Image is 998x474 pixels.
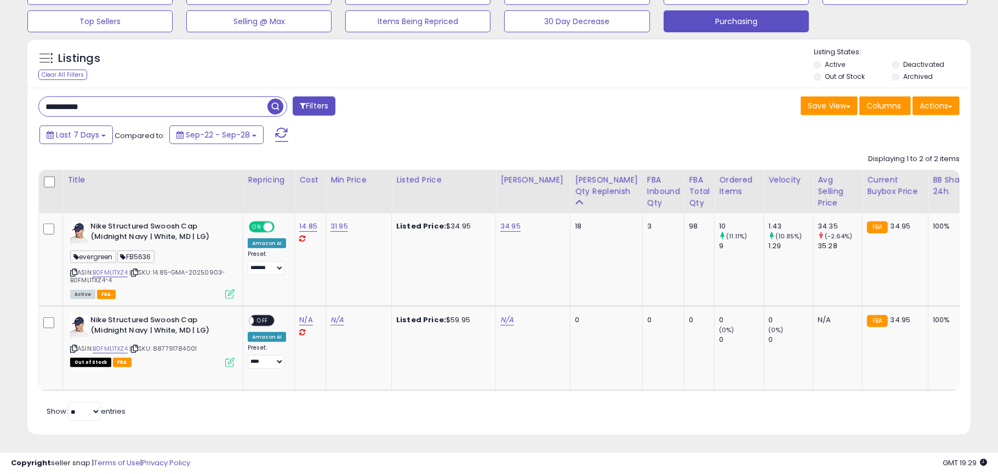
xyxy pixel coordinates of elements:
[27,10,173,32] button: Top Sellers
[933,315,969,325] div: 100%
[719,221,763,231] div: 10
[867,221,887,233] small: FBA
[575,174,638,197] div: [PERSON_NAME] Qty Replenish
[11,458,190,469] div: seller snap | |
[70,315,88,337] img: 31M613HBvZL._SL40_.jpg
[186,129,250,140] span: Sep-22 - Sep-28
[903,60,944,69] label: Deactivated
[859,96,911,115] button: Columns
[768,325,784,334] small: (0%)
[11,458,51,468] strong: Copyright
[113,358,132,367] span: FBA
[58,51,100,66] h5: Listings
[664,10,809,32] button: Purchasing
[299,221,317,232] a: 14.85
[719,335,763,345] div: 0
[90,315,224,338] b: Nike Structured Swoosh Cap (Midnight Navy | White, MD | LG)
[248,332,286,342] div: Amazon AI
[933,221,969,231] div: 100%
[97,290,116,299] span: FBA
[768,174,808,186] div: Velocity
[299,315,312,325] a: N/A
[719,241,763,251] div: 9
[293,96,335,116] button: Filters
[933,174,973,197] div: BB Share 24h.
[250,222,264,232] span: ON
[70,315,235,366] div: ASIN:
[396,174,491,186] div: Listed Price
[775,232,802,241] small: (10.85%)
[500,174,566,186] div: [PERSON_NAME]
[254,316,271,325] span: OFF
[396,221,487,231] div: $34.95
[38,70,87,80] div: Clear All Filters
[891,315,911,325] span: 34.95
[94,458,140,468] a: Terms of Use
[818,241,862,251] div: 35.28
[115,130,165,141] span: Compared to:
[129,344,197,353] span: | SKU: 887791784001
[299,174,321,186] div: Cost
[903,72,933,81] label: Archived
[186,10,332,32] button: Selling @ Max
[39,125,113,144] button: Last 7 Days
[575,221,634,231] div: 18
[689,315,706,325] div: 0
[867,315,887,327] small: FBA
[70,268,225,284] span: | SKU: 14.85-GMA-20250903-B0FML1TXZ4-4
[891,221,911,231] span: 34.95
[70,221,88,243] img: 31M613HBvZL._SL40_.jpg
[117,250,155,263] span: FB5636
[500,315,514,325] a: N/A
[90,221,224,244] b: Nike Structured Swoosh Cap (Midnight Navy | White, MD | LG)
[768,315,813,325] div: 0
[825,72,865,81] label: Out of Stock
[768,241,813,251] div: 1.29
[689,174,710,209] div: FBA Total Qty
[504,10,649,32] button: 30 Day Decrease
[273,222,290,232] span: OFF
[647,221,676,231] div: 3
[47,406,126,416] span: Show: entries
[647,174,680,209] div: FBA inbound Qty
[93,268,128,277] a: B0FML1TXZ4
[70,358,111,367] span: All listings that are currently out of stock and unavailable for purchase on Amazon
[571,170,643,213] th: Please note that this number is a calculation based on your required days of coverage and your ve...
[169,125,264,144] button: Sep-22 - Sep-28
[93,344,128,353] a: B0FML1TXZ4
[70,290,95,299] span: All listings currently available for purchase on Amazon
[825,60,845,69] label: Active
[345,10,491,32] button: Items Being Repriced
[248,344,286,369] div: Preset:
[500,221,521,232] a: 34.95
[70,250,116,263] span: evergreen
[719,315,763,325] div: 0
[866,100,901,111] span: Columns
[689,221,706,231] div: 98
[818,221,862,231] div: 34.35
[868,154,960,164] div: Displaying 1 to 2 of 2 items
[67,174,238,186] div: Title
[814,47,971,58] p: Listing States:
[330,174,387,186] div: Min Price
[818,315,854,325] div: N/A
[943,458,987,468] span: 2025-10-6 19:29 GMT
[248,250,286,275] div: Preset:
[575,315,634,325] div: 0
[396,221,446,231] b: Listed Price:
[818,174,858,209] div: Avg Selling Price
[719,174,759,197] div: Ordered Items
[248,238,286,248] div: Amazon AI
[801,96,858,115] button: Save View
[913,96,960,115] button: Actions
[867,174,923,197] div: Current Buybox Price
[70,221,235,298] div: ASIN:
[768,335,813,345] div: 0
[248,174,290,186] div: Repricing
[719,325,734,334] small: (0%)
[647,315,676,325] div: 0
[396,315,446,325] b: Listed Price:
[825,232,852,241] small: (-2.64%)
[726,232,747,241] small: (11.11%)
[142,458,190,468] a: Privacy Policy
